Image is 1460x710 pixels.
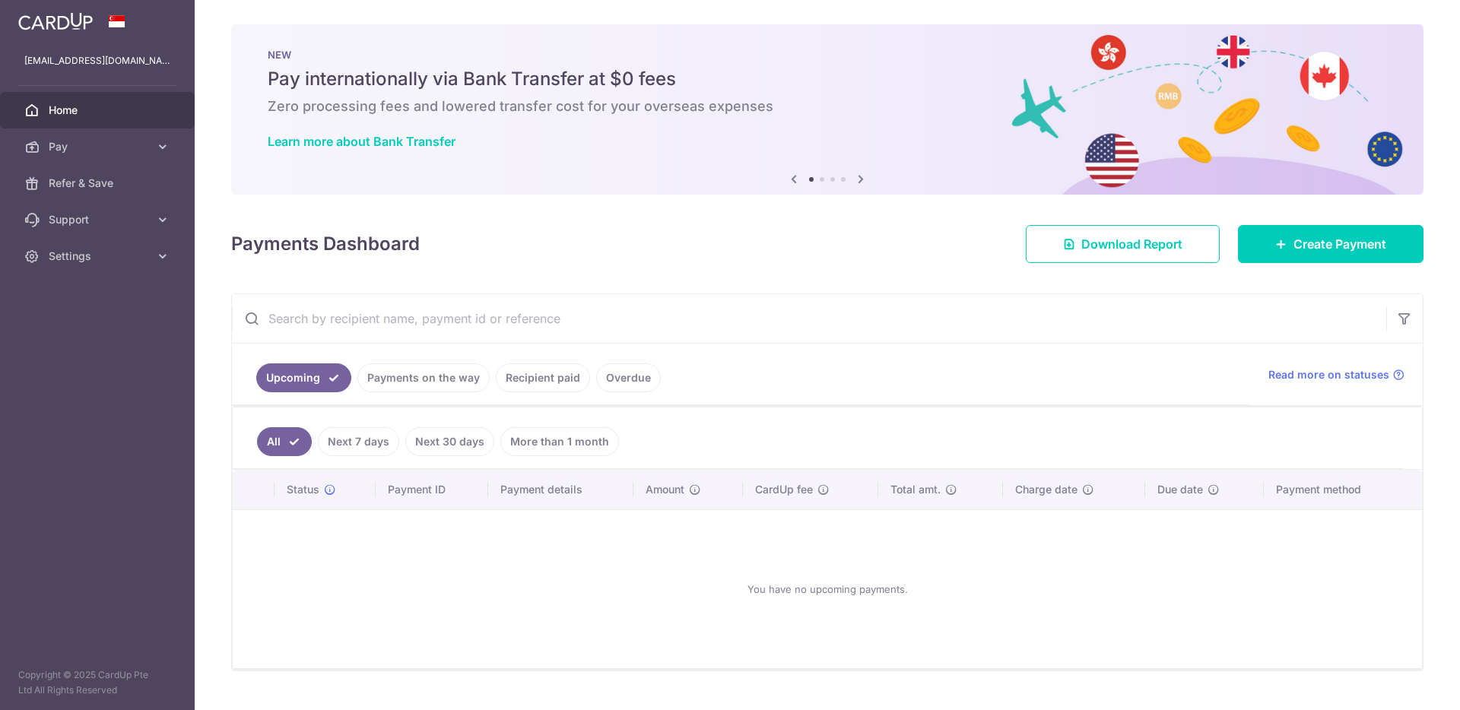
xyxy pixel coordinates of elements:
th: Payment method [1264,470,1422,509]
a: Create Payment [1238,225,1423,263]
h6: Zero processing fees and lowered transfer cost for your overseas expenses [268,97,1387,116]
th: Payment ID [376,470,488,509]
a: Next 7 days [318,427,399,456]
span: Charge date [1015,482,1078,497]
th: Payment details [488,470,634,509]
span: Create Payment [1293,235,1386,253]
span: Status [287,482,319,497]
span: Refer & Save [49,176,149,191]
h4: Payments Dashboard [231,230,420,258]
a: Recipient paid [496,363,590,392]
img: Bank transfer banner [231,24,1423,195]
span: Download Report [1081,235,1182,253]
span: Due date [1157,482,1203,497]
a: Download Report [1026,225,1220,263]
a: Payments on the way [357,363,490,392]
span: Home [49,103,149,118]
span: Settings [49,249,149,264]
a: All [257,427,312,456]
a: Upcoming [256,363,351,392]
p: [EMAIL_ADDRESS][DOMAIN_NAME] [24,53,170,68]
span: CardUp fee [755,482,813,497]
a: Overdue [596,363,661,392]
span: Total amt. [890,482,941,497]
input: Search by recipient name, payment id or reference [232,294,1386,343]
a: Next 30 days [405,427,494,456]
span: Amount [646,482,684,497]
span: Pay [49,139,149,154]
span: Support [49,212,149,227]
a: More than 1 month [500,427,619,456]
h5: Pay internationally via Bank Transfer at $0 fees [268,67,1387,91]
a: Read more on statuses [1268,367,1404,382]
p: NEW [268,49,1387,61]
div: You have no upcoming payments. [251,522,1404,656]
img: CardUp [18,12,93,30]
a: Learn more about Bank Transfer [268,134,455,149]
span: Read more on statuses [1268,367,1389,382]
